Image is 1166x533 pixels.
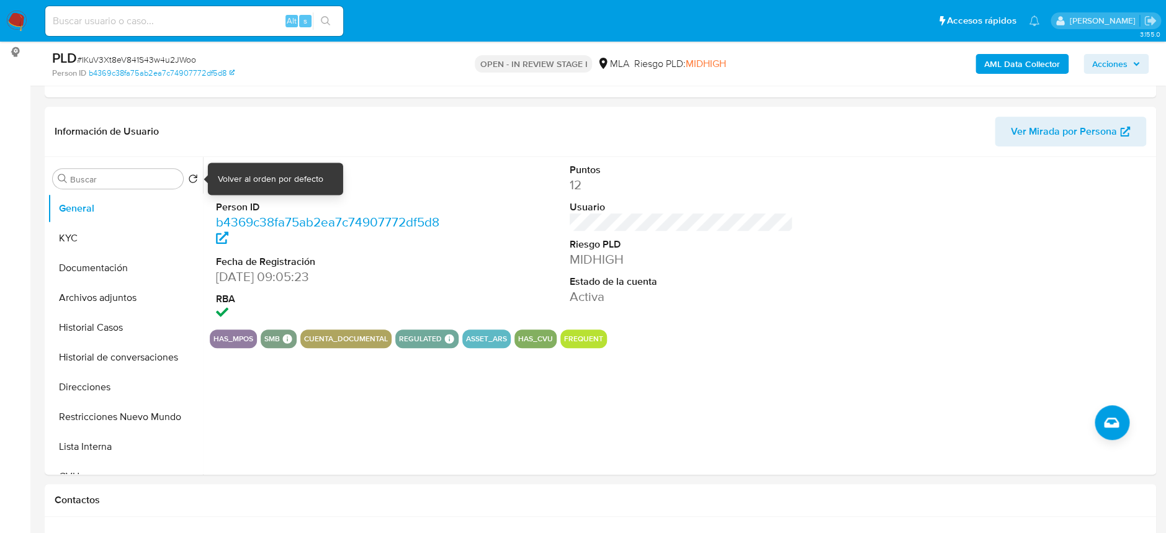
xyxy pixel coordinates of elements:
a: b4369c38fa75ab2ea7c74907772df5d8 [216,213,439,248]
button: Buscar [58,174,68,184]
button: regulated [399,336,442,341]
p: OPEN - IN REVIEW STAGE I [475,55,592,73]
span: s [303,15,307,27]
button: Historial Casos [48,313,203,343]
span: Accesos rápidos [947,14,1016,27]
button: has_mpos [213,336,253,341]
h1: Información de Usuario [55,125,159,138]
span: Acciones [1092,54,1128,74]
div: MLA [597,57,629,71]
div: Volver al orden por defecto [218,172,323,185]
button: frequent [564,336,603,341]
a: b4369c38fa75ab2ea7c74907772df5d8 [89,68,235,79]
span: Riesgo PLD: [634,57,725,71]
button: Archivos adjuntos [48,283,203,313]
span: MIDHIGH [685,56,725,71]
p: cecilia.zacarias@mercadolibre.com [1069,15,1139,27]
dd: Activa [570,288,793,305]
a: Salir [1144,14,1157,27]
button: Acciones [1083,54,1149,74]
button: CVU [48,462,203,491]
b: Person ID [52,68,86,79]
dt: Person ID [216,200,439,214]
dt: Estado de la cuenta [570,275,793,289]
button: Direcciones [48,372,203,402]
input: Buscar [70,174,178,185]
button: Documentación [48,253,203,283]
button: Ver Mirada por Persona [995,117,1146,146]
dt: RBA [216,292,439,306]
dt: Puntos [570,163,793,177]
dd: [DATE] 09:05:23 [216,268,439,285]
b: AML Data Collector [984,54,1060,74]
dt: Usuario [570,200,793,214]
span: Ver Mirada por Persona [1011,117,1117,146]
button: Restricciones Nuevo Mundo [48,402,203,432]
button: Historial de conversaciones [48,343,203,372]
button: has_cvu [518,336,553,341]
button: General [48,194,203,223]
a: Notificaciones [1029,16,1039,26]
button: Volver al orden por defecto [188,174,198,187]
button: smb [264,336,280,341]
input: Buscar usuario o caso... [45,13,343,29]
span: 3.155.0 [1139,29,1160,39]
button: AML Data Collector [975,54,1069,74]
dd: 12 [570,176,793,194]
button: KYC [48,223,203,253]
button: asset_ars [466,336,507,341]
button: search-icon [313,12,338,30]
button: cuenta_documental [304,336,388,341]
dd: MIDHIGH [570,251,793,268]
dt: Fecha de Registración [216,255,439,269]
span: # IKuV3Xt8eV841S43w4u2JWoo [77,53,196,66]
button: Lista Interna [48,432,203,462]
h1: Contactos [55,494,1146,506]
dt: Riesgo PLD [570,238,793,251]
b: PLD [52,48,77,68]
span: Alt [287,15,297,27]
